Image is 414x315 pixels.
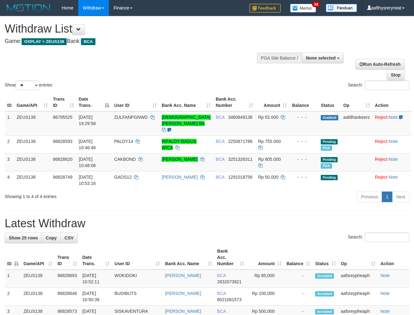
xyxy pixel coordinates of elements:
[381,309,390,314] a: Note
[5,270,21,288] td: 1
[216,139,224,144] span: BCA
[55,288,80,306] td: 86828646
[5,288,21,306] td: 2
[247,245,284,270] th: Amount: activate to sort column ascending
[80,270,112,288] td: [DATE] 10:52:11
[372,171,411,189] td: ·
[389,115,398,120] a: Note
[378,245,409,270] th: Action
[5,3,52,13] img: MOTION_logo.png
[14,171,50,189] td: ZEUS138
[258,139,281,144] span: Rp 755.000
[228,139,253,144] span: Copy 2250871786 to clipboard
[114,175,132,180] span: GAOS12
[79,175,96,186] span: [DATE] 10:53:16
[387,70,405,80] a: Stop
[249,4,281,13] img: Feedback.jpg
[162,245,214,270] th: Bank Acc. Name: activate to sort column ascending
[381,291,390,296] a: Note
[365,233,409,242] input: Search:
[258,157,281,162] span: Rp 805.000
[381,273,390,278] a: Note
[5,245,21,270] th: ID: activate to sort column descending
[162,115,211,126] a: [DEMOGRAPHIC_DATA][PERSON_NAME] BA
[55,245,80,270] th: Trans ID: activate to sort column ascending
[321,139,338,144] span: Pending
[9,235,38,240] span: Show 25 rows
[315,309,334,314] span: Accepted
[112,270,163,288] td: WOKIDOKI
[21,270,55,288] td: ZEUS138
[79,139,96,150] span: [DATE] 10:46:46
[284,270,313,288] td: -
[389,157,398,162] a: Note
[217,273,226,278] span: BCA
[292,156,316,162] div: - - -
[5,23,270,35] h1: Withdraw List
[228,115,253,120] span: Copy 3460649136 to clipboard
[5,191,168,200] div: Showing 1 to 4 of 4 entries
[55,270,80,288] td: 86828693
[306,55,336,60] span: None selected
[389,175,398,180] a: Note
[348,81,409,90] label: Search:
[21,288,55,306] td: ZEUS138
[247,288,284,306] td: Rp 100,000
[217,297,242,302] span: Copy 8021061573 to clipboard
[112,93,159,111] th: User ID: activate to sort column ascending
[375,115,387,120] a: Reject
[338,245,378,270] th: Op: activate to sort column ascending
[5,153,14,171] td: 3
[64,235,74,240] span: CSV
[53,115,72,120] span: 86795525
[5,217,409,230] h1: Latest Withdraw
[318,93,341,111] th: Status
[14,111,50,136] td: ZEUS138
[257,53,302,63] div: PGA Site Balance /
[217,309,226,314] span: BCA
[315,273,334,279] span: Accepted
[162,157,198,162] a: [PERSON_NAME]
[60,233,78,243] a: CSV
[216,175,224,180] span: BCA
[215,245,247,270] th: Bank Acc. Number: activate to sort column ascending
[228,157,253,162] span: Copy 3251326311 to clipboard
[389,139,398,144] a: Note
[53,139,72,144] span: 86828593
[341,93,372,111] th: Op: activate to sort column ascending
[321,157,338,162] span: Pending
[217,279,242,284] span: Copy 2832073921 to clipboard
[372,93,411,111] th: Action
[292,174,316,180] div: - - -
[256,93,289,111] th: Amount: activate to sort column ascending
[375,139,387,144] a: Reject
[338,270,378,288] td: aafsreypheaph
[16,81,39,90] select: Showentries
[42,233,61,243] a: Copy
[5,38,270,45] h4: Game: Bank:
[372,153,411,171] td: ·
[165,273,201,278] a: [PERSON_NAME]
[162,139,197,150] a: RIFALDY BAGUS WICA
[5,111,14,136] td: 1
[79,115,96,126] span: [DATE] 19:29:58
[216,115,224,120] span: BCA
[290,4,316,13] img: Button%20Memo.svg
[112,288,163,306] td: BUDIBUTS
[292,138,316,144] div: - - -
[258,115,279,120] span: Rp 52.000
[375,175,387,180] a: Reject
[5,135,14,153] td: 2
[357,192,382,202] a: Previous
[355,59,405,70] a: Run Auto-Refresh
[341,111,372,136] td: aafdhankeerz
[302,53,344,63] button: None selected
[313,245,338,270] th: Status: activate to sort column ascending
[80,288,112,306] td: [DATE] 10:50:39
[258,175,279,180] span: Rp 50.000
[338,288,378,306] td: aafsreypheaph
[284,245,313,270] th: Balance: activate to sort column ascending
[216,157,224,162] span: BCA
[114,115,148,120] span: ZULFANPGNWD
[292,114,316,120] div: - - -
